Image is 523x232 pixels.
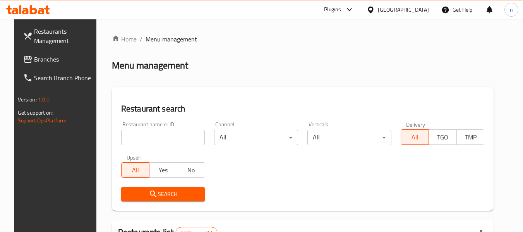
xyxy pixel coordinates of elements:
[121,187,205,201] button: Search
[34,27,95,45] span: Restaurants Management
[18,115,67,125] a: Support.OpsPlatform
[34,73,95,82] span: Search Branch Phone
[406,122,425,127] label: Delivery
[177,162,205,178] button: No
[153,165,174,176] span: Yes
[112,34,494,44] nav: breadcrumb
[146,34,197,44] span: Menu management
[17,50,101,69] a: Branches
[429,129,457,145] button: TGO
[404,132,426,143] span: All
[34,55,95,64] span: Branches
[432,132,454,143] span: TGO
[140,34,142,44] li: /
[510,5,513,14] span: n
[17,69,101,87] a: Search Branch Phone
[18,95,37,105] span: Version:
[307,130,391,145] div: All
[324,5,341,14] div: Plugins
[125,165,146,176] span: All
[38,95,50,105] span: 1.0.0
[127,189,199,199] span: Search
[18,108,53,118] span: Get support on:
[112,34,137,44] a: Home
[127,155,141,160] label: Upsell
[149,162,177,178] button: Yes
[17,22,101,50] a: Restaurants Management
[121,162,149,178] button: All
[378,5,429,14] div: [GEOGRAPHIC_DATA]
[456,129,485,145] button: TMP
[401,129,429,145] button: All
[180,165,202,176] span: No
[214,130,298,145] div: All
[121,103,485,115] h2: Restaurant search
[112,59,188,72] h2: Menu management
[121,130,205,145] input: Search for restaurant name or ID..
[460,132,482,143] span: TMP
